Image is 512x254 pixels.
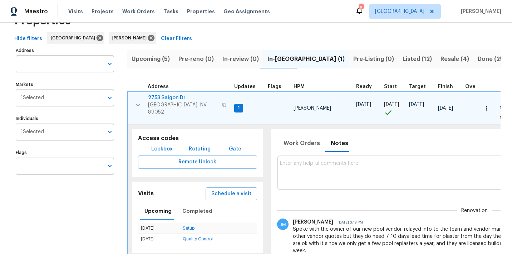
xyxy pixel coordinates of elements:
[109,32,156,44] div: [PERSON_NAME]
[148,143,176,156] button: Lockbox
[268,84,281,89] span: Flags
[21,129,44,135] span: 1 Selected
[284,138,320,148] span: Work Orders
[294,84,305,89] span: HPM
[132,54,170,64] span: Upcoming (5)
[138,234,180,245] td: [DATE]
[384,102,399,107] span: [DATE]
[438,84,453,89] span: Finish
[267,54,345,64] span: In-[GEOGRAPHIC_DATA] (1)
[189,145,211,154] span: Rotating
[465,84,490,89] div: Days past target finish date
[68,8,83,15] span: Visits
[14,34,42,43] span: Hide filters
[183,226,195,230] a: Setup
[105,59,115,69] button: Open
[47,32,104,44] div: [GEOGRAPHIC_DATA]
[478,54,509,64] span: Done (257)
[183,237,213,241] a: Quality Control
[122,8,155,15] span: Work Orders
[458,8,501,15] span: [PERSON_NAME]
[187,8,215,15] span: Properties
[16,82,114,87] label: Markets
[92,8,114,15] span: Projects
[277,219,289,230] img: Julian Murray
[51,34,98,42] span: [GEOGRAPHIC_DATA]
[359,4,364,11] div: 6
[384,84,403,89] div: Actual renovation start date
[409,102,424,107] span: [DATE]
[440,54,469,64] span: Resale (4)
[178,54,214,64] span: Pre-reno (0)
[234,84,256,89] span: Updates
[14,17,71,24] span: Properties
[465,84,484,89] span: Overall
[211,190,251,198] span: Schedule a visit
[438,84,459,89] div: Projected renovation finish date
[163,9,178,14] span: Tasks
[461,207,488,214] span: Renovation
[227,145,244,154] span: Gate
[206,187,257,201] button: Schedule a visit
[148,94,218,101] span: 2753 Saigon Dr
[223,8,270,15] span: Geo Assignments
[222,54,259,64] span: In-review (0)
[294,106,331,111] span: [PERSON_NAME]
[24,8,48,15] span: Maestro
[138,135,257,142] h5: Access codes
[16,116,114,121] label: Individuals
[138,190,154,197] h5: Visits
[409,84,426,89] span: Target
[11,32,45,45] button: Hide filters
[182,207,212,216] span: Completed
[375,8,424,15] span: [GEOGRAPHIC_DATA]
[403,54,432,64] span: Listed (12)
[105,161,115,171] button: Open
[293,220,333,225] span: [PERSON_NAME]
[16,48,114,53] label: Address
[16,150,114,155] label: Flags
[353,54,394,64] span: Pre-Listing (0)
[186,143,213,156] button: Rotating
[356,84,378,89] div: Earliest renovation start date (first business day after COE or Checkout)
[356,102,371,107] span: [DATE]
[112,34,149,42] span: [PERSON_NAME]
[224,143,247,156] button: Gate
[138,223,180,234] td: [DATE]
[384,84,397,89] span: Start
[235,105,242,111] span: 1
[144,207,172,216] span: Upcoming
[331,138,348,148] span: Notes
[105,127,115,137] button: Open
[158,32,195,45] button: Clear Filters
[21,95,44,101] span: 1 Selected
[151,145,173,154] span: Lockbox
[161,34,192,43] span: Clear Filters
[438,106,453,111] span: [DATE]
[105,93,115,103] button: Open
[144,158,251,167] span: Remote Unlock
[333,221,363,224] span: [DATE] 3:18 PM
[148,101,218,116] span: [GEOGRAPHIC_DATA], NV 89052
[138,155,257,169] button: Remote Unlock
[409,84,432,89] div: Target renovation project end date
[356,84,372,89] span: Ready
[148,84,169,89] span: Address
